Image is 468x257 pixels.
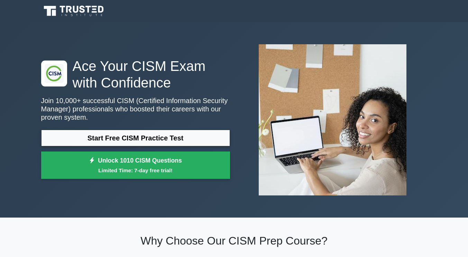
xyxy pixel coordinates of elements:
h1: Ace Your CISM Exam with Confidence [41,58,230,91]
p: Join 10,000+ successful CISM (Certified Information Security Manager) professionals who boosted t... [41,97,230,121]
a: Start Free CISM Practice Test [41,130,230,146]
h2: Why Choose Our CISM Prep Course? [41,234,427,247]
small: Limited Time: 7-day free trial! [50,166,221,174]
a: Unlock 1010 CISM QuestionsLimited Time: 7-day free trial! [41,152,230,179]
